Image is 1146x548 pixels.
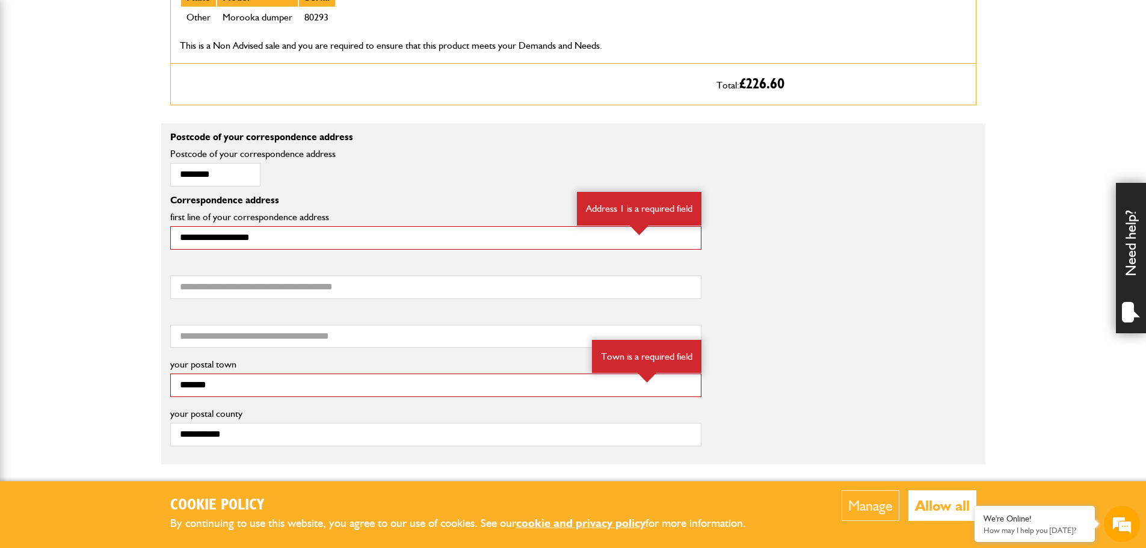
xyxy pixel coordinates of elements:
td: Other [180,7,217,28]
h2: Cookie Policy [170,496,766,515]
div: We're Online! [984,514,1086,524]
label: first line of your correspondence address [170,212,701,222]
button: Allow all [908,490,976,521]
div: Need help? [1116,183,1146,333]
div: Chat with us now [63,67,202,83]
p: This is a Non Advised sale and you are required to ensure that this product meets your Demands an... [180,38,698,54]
label: your postal town [170,360,701,369]
button: Manage [842,490,899,521]
input: Enter your last name [16,111,220,138]
textarea: Type your message and hit 'Enter' [16,218,220,360]
td: 80293 [298,7,336,28]
p: How may I help you today? [984,526,1086,535]
em: Start Chat [164,371,218,387]
img: d_20077148190_company_1631870298795_20077148190 [20,67,51,84]
img: error-box-arrow.svg [630,226,648,235]
td: Morooka dumper [217,7,298,28]
label: Postcode of your correspondence address [170,149,354,159]
p: Total: [716,73,967,96]
a: cookie and privacy policy [516,516,645,530]
input: Enter your email address [16,147,220,173]
input: Enter your phone number [16,182,220,209]
div: Town is a required field [592,340,701,374]
span: £ [739,77,784,91]
div: Address 1 is a required field [577,192,701,226]
p: By continuing to use this website, you agree to our use of cookies. See our for more information. [170,514,766,533]
div: Minimize live chat window [197,6,226,35]
img: error-box-arrow.svg [638,373,656,383]
p: Correspondence address [170,195,701,205]
p: Postcode of your correspondence address [170,132,701,142]
span: 226.60 [746,77,784,91]
label: your postal county [170,409,701,419]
